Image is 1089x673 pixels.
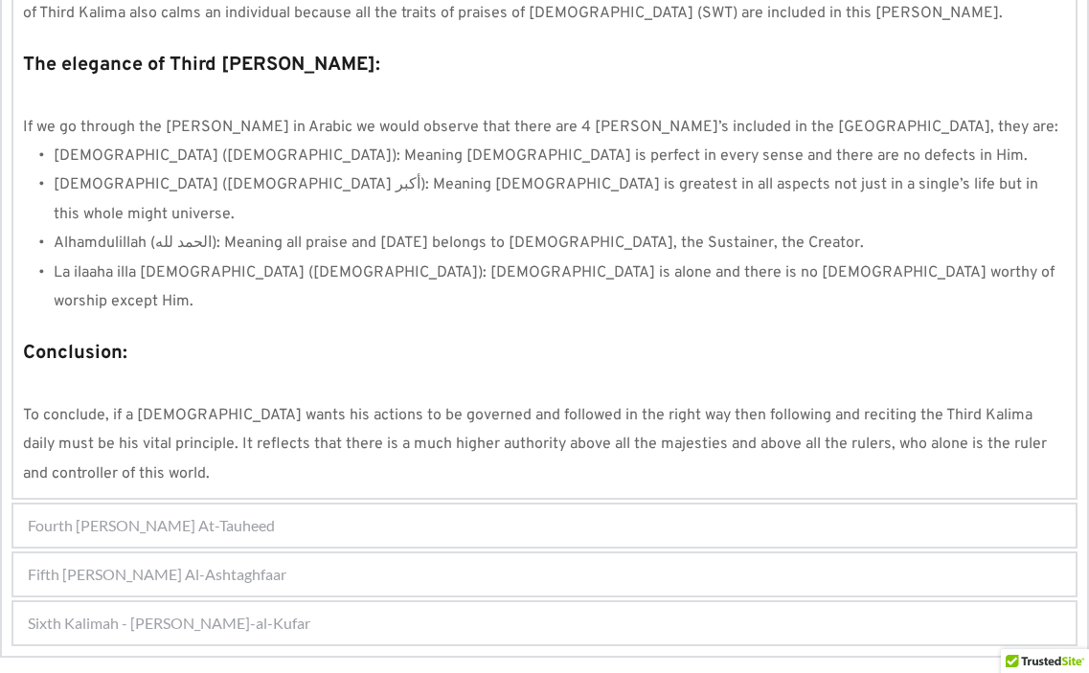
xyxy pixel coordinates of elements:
span: To conclude, if a [DEMOGRAPHIC_DATA] wants his actions to be governed and followed in the right w... [23,406,1051,483]
strong: The elegance of Third [PERSON_NAME]: [23,53,380,78]
span: [DEMOGRAPHIC_DATA] ([DEMOGRAPHIC_DATA] أكبر): Meaning [DEMOGRAPHIC_DATA] is greatest in all aspec... [54,175,1042,223]
span: If we go through the [PERSON_NAME] in Arabic we would observe that there are 4 [PERSON_NAME]’s in... [23,118,1058,137]
span: Sixth Kalimah - [PERSON_NAME]-al-Kufar [28,612,310,635]
strong: Conclusion: [23,341,127,366]
span: Fourth [PERSON_NAME] At-Tauheed [28,514,275,537]
span: La ilaaha illa [DEMOGRAPHIC_DATA] ([DEMOGRAPHIC_DATA]): [DEMOGRAPHIC_DATA] is alone and there is ... [54,263,1058,311]
span: Fifth [PERSON_NAME] Al-Ashtaghfaar [28,563,286,586]
span: [DEMOGRAPHIC_DATA] ([DEMOGRAPHIC_DATA]): Meaning [DEMOGRAPHIC_DATA] is perfect in every sense and... [54,146,1028,166]
span: Alhamdulillah (الحمد لله): Meaning all praise and [DATE] belongs to [DEMOGRAPHIC_DATA], the Susta... [54,234,864,253]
